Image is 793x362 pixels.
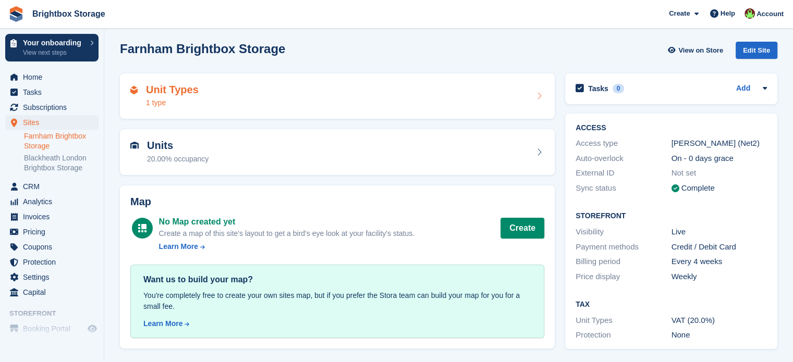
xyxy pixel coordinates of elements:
div: 20.00% occupancy [147,154,209,165]
span: Create [669,8,690,19]
a: Farnham Brightbox Storage [24,131,99,151]
a: menu [5,70,99,84]
div: Auto-overlock [576,153,672,165]
div: [PERSON_NAME] (Net2) [672,138,767,149]
a: Preview store [86,322,99,335]
div: Protection [576,329,672,341]
img: map-icn-white-8b231986280072e83805622d3debb4903e2986e43859118e7b4002611c8ef794.svg [138,224,147,232]
span: Coupons [23,240,86,254]
div: Complete [681,182,715,194]
div: Live [672,226,767,238]
div: Payment methods [576,241,672,253]
a: menu [5,194,99,209]
div: Sync status [576,182,672,194]
a: Unit Types 1 type [120,73,555,119]
span: Settings [23,270,86,284]
a: menu [5,115,99,130]
a: menu [5,285,99,299]
a: Learn More [159,241,414,252]
div: Price display [576,271,672,283]
div: Every 4 weeks [672,256,767,268]
span: Invoices [23,209,86,224]
a: menu [5,100,99,115]
div: Billing period [576,256,672,268]
img: unit-icn-7be61d7bf1b0ce9d3e12c5938cc71ed9869f7b940bace4675aadf7bd6d80202e.svg [130,142,139,149]
a: menu [5,321,99,336]
h2: Units [147,140,209,152]
div: Access type [576,138,672,149]
span: Booking Portal [23,321,86,336]
span: Sites [23,115,86,130]
div: Weekly [672,271,767,283]
span: Storefront [9,308,104,319]
div: You're completely free to create your own sites map, but if you prefer the Stora team can build y... [143,290,531,312]
div: None [672,329,767,341]
a: View on Store [666,42,727,59]
span: CRM [23,179,86,194]
div: Want us to build your map? [143,273,531,286]
h2: Map [130,196,544,208]
h2: Farnham Brightbox Storage [120,42,285,56]
span: Protection [23,255,86,269]
div: On - 0 days grace [672,153,767,165]
a: menu [5,255,99,269]
a: Your onboarding View next steps [5,34,99,61]
a: Learn More [143,318,531,329]
h2: ACCESS [576,124,767,132]
span: Pricing [23,224,86,239]
h2: Storefront [576,212,767,220]
a: Brightbox Storage [28,5,109,22]
a: menu [5,179,99,194]
a: Units 20.00% occupancy [120,129,555,175]
span: Home [23,70,86,84]
p: View next steps [23,48,85,57]
div: Credit / Debit Card [672,241,767,253]
div: Learn More [159,241,198,252]
p: Your onboarding [23,39,85,46]
div: No Map created yet [159,216,414,228]
div: Learn More [143,318,182,329]
span: Tasks [23,85,86,99]
a: menu [5,270,99,284]
span: Subscriptions [23,100,86,115]
button: Create [501,218,544,239]
a: menu [5,85,99,99]
div: 0 [613,84,625,93]
h2: Tax [576,301,767,309]
div: External ID [576,167,672,179]
div: Not set [672,167,767,179]
img: unit-type-icn-2b2737a686de81e16bb02015468b77c625bbabd49415b5ef34ead5e3b44a266d.svg [130,86,138,94]
span: Account [757,9,784,19]
div: 1 type [146,97,199,108]
div: Create a map of this site's layout to get a bird's eye look at your facility's status. [159,228,414,239]
img: stora-icon-8386f47178a22dfd0bd8f6a31ec36ba5ce8667c1dd55bd0f319d3a0aa187defe.svg [8,6,24,22]
h2: Unit Types [146,84,199,96]
a: Add [736,83,750,95]
div: Unit Types [576,315,672,327]
a: Edit Site [736,42,777,63]
span: Capital [23,285,86,299]
a: menu [5,240,99,254]
span: Analytics [23,194,86,209]
a: menu [5,224,99,239]
div: Visibility [576,226,672,238]
span: View on Store [678,45,723,56]
a: menu [5,209,99,224]
a: Blackheath London Brightbox Storage [24,153,99,173]
img: Marlena [745,8,755,19]
h2: Tasks [588,84,608,93]
span: Help [721,8,735,19]
div: VAT (20.0%) [672,315,767,327]
div: Edit Site [736,42,777,59]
